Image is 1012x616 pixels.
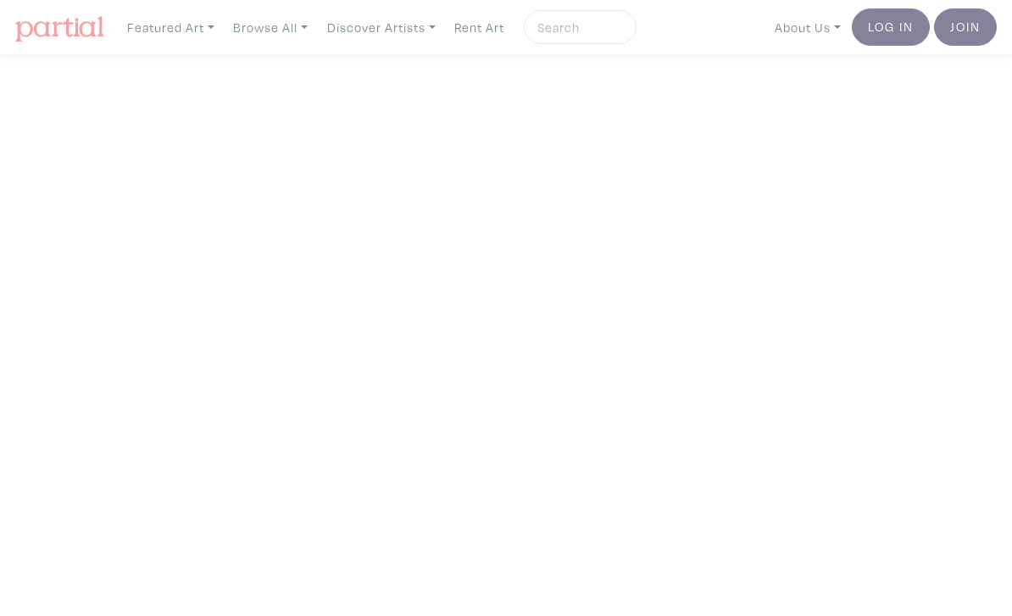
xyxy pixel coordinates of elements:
input: Search [536,17,620,38]
a: Featured Art [120,10,222,45]
a: Discover Artists [320,10,443,45]
a: Browse All [225,10,315,45]
a: Join [934,8,997,46]
a: Log In [852,8,930,46]
a: Rent Art [447,10,512,45]
a: About Us [767,10,848,45]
